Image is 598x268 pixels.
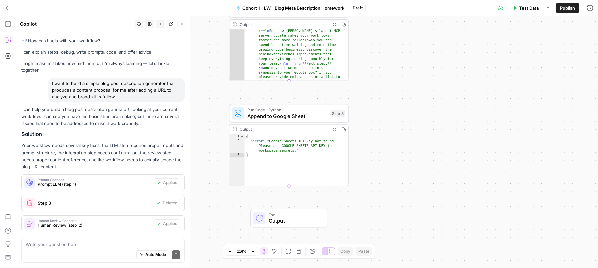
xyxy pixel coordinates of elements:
[269,212,321,218] span: End
[353,5,363,11] span: Draft
[240,21,327,28] div: Output
[247,107,327,113] span: Run Code · Python
[229,209,349,228] div: EndOutput
[38,222,151,228] span: Human Review (step_2)
[163,221,177,227] span: Applied
[242,5,344,11] span: Cohort 1 - LW - Blog Meta Description Homework
[240,126,327,132] div: Output
[38,200,151,206] span: Step 3
[288,81,290,103] g: Edge from step_2 to step_8
[358,248,369,254] span: Paste
[154,178,180,187] button: Applied
[560,5,575,11] span: Publish
[21,60,185,74] p: I might make mistakes now and then, but I’m always learning — let’s tackle it together!
[237,249,246,254] span: 116%
[38,178,151,181] span: Prompt Changes
[21,37,185,44] p: Hi! How can I help with your workflow?
[21,106,185,127] p: I can help you build a blog post description generator! Looking at your current workflow, I can s...
[340,248,350,254] span: Copy
[356,247,372,256] button: Paste
[229,134,244,139] div: 1
[229,153,244,157] div: 3
[38,181,151,187] span: Prompt LLM (step_1)
[229,139,244,153] div: 2
[232,3,348,13] button: Cohort 1 - LW - Blog Meta Description Homework
[269,217,321,225] span: Output
[21,131,185,137] h2: Solution
[556,3,579,13] button: Publish
[21,49,185,56] p: I can explain steps, debug, write prompts, code, and offer advice.
[338,247,353,256] button: Copy
[509,3,543,13] button: Test Data
[154,199,180,207] button: Deleted
[240,134,244,139] span: Toggle code folding, rows 1 through 3
[288,186,290,208] g: Edge from step_8 to end
[20,21,133,27] div: Copilot
[38,219,151,222] span: Human Review Changes
[519,5,539,11] span: Test Data
[330,110,345,117] div: Step 8
[21,142,185,170] p: Your workflow needs several key fixes: the LLM step requires proper inputs and prompt structure, ...
[247,112,327,120] span: Append to Google Sheet
[229,104,349,186] div: Run Code · PythonAppend to Google SheetStep 8Output{ "error":"Google Sheets API key not found. Pl...
[48,78,185,102] div: I want to build a simple blog post description generator that produces a content proposal for me ...
[163,180,177,186] span: Applied
[163,200,177,206] span: Deleted
[136,250,169,259] button: Auto Mode
[154,219,180,228] button: Applied
[145,252,166,258] span: Auto Mode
